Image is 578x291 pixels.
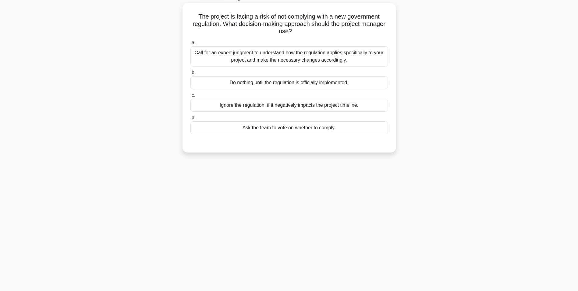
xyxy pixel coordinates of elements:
[190,99,388,112] div: Ignore the regulation, if it negatively impacts the project timeline.
[190,121,388,134] div: Ask the team to vote on whether to comply.
[192,115,196,120] span: d.
[192,40,196,45] span: a.
[192,92,195,98] span: c.
[192,70,196,75] span: b.
[190,76,388,89] div: Do nothing until the regulation is officially implemented.
[190,13,388,35] h5: The project is facing a risk of not complying with a new government regulation. What decision-mak...
[190,46,388,66] div: Call for an expert judgment to understand how the regulation applies specifically to your project...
